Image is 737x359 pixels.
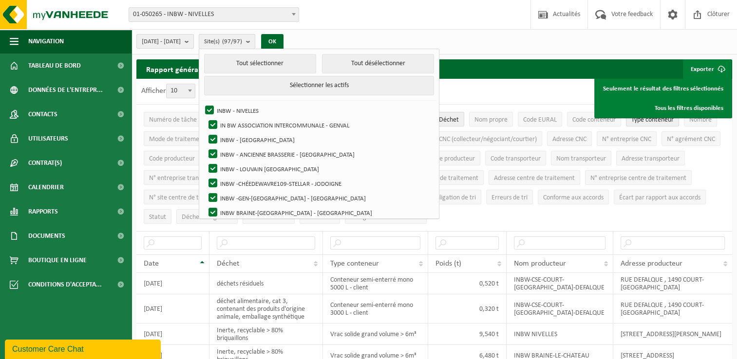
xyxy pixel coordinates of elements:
button: Erreurs de triErreurs de tri: Activate to sort [486,190,533,204]
button: Code producteurCode producteur: Activate to sort [144,151,200,165]
span: Boutique en ligne [28,248,87,272]
button: Adresse centre de traitementAdresse centre de traitement: Activate to sort [489,170,580,185]
label: INBW -CHÉEDEWAVRE109-STELLAR - JODOIGNE [207,176,434,191]
span: Déchet [217,260,239,268]
button: Code EURALCode EURAL: Activate to sort [518,112,562,126]
h2: Rapport général [136,59,210,79]
label: IN BW ASSOCIATION INTERCOMMUNALE - GENVAL [207,118,434,132]
button: Nom propreNom propre: Activate to sort [469,112,513,126]
td: Conteneur semi-enterré mono 3000 L - client [323,294,428,323]
button: Écart par rapport aux accordsÉcart par rapport aux accords: Activate to sort [614,190,706,204]
span: 10 [166,84,195,98]
count: (97/97) [222,38,242,45]
button: Tout sélectionner [204,54,316,73]
span: Code conteneur [572,116,616,124]
span: Tableau de bord [28,54,81,78]
button: Type conteneurType conteneur: Activate to sort [626,112,679,126]
span: Contacts [28,102,57,126]
td: [DATE] [136,273,209,294]
span: 10 [167,84,195,98]
label: INBW BRAINE-[GEOGRAPHIC_DATA] - [GEOGRAPHIC_DATA] [207,205,434,220]
span: Déchet [439,116,459,124]
button: Numéro de tâcheNuméro de tâche: Activate to sort [144,112,202,126]
button: DéchetDéchet: Activate to sort [434,112,464,126]
span: Conditions d'accepta... [28,272,102,297]
span: Code producteur [149,155,195,162]
span: N° site centre de traitement [149,194,227,201]
iframe: chat widget [5,338,163,359]
span: Écart par rapport aux accords [619,194,700,201]
span: Calendrier [28,175,64,199]
span: Nom propre [474,116,508,124]
td: [DATE] [136,323,209,345]
a: Seulement le résultat des filtres sélectionnés [596,79,731,98]
span: Numéro de tâche [149,116,197,124]
label: INBW - ANCIENNE BRASSERIE - [GEOGRAPHIC_DATA] [207,147,434,162]
td: déchet alimentaire, cat 3, contenant des produits d'origine animale, emballage synthétique [209,294,323,323]
span: Conforme aux accords [543,194,604,201]
span: N° agrément CNC [667,136,715,143]
span: Navigation [28,29,64,54]
span: Adresse centre de traitement [494,175,575,182]
span: Statut [149,214,166,221]
span: Date [144,260,159,268]
td: RUE DEFALQUE , 1490 COURT-[GEOGRAPHIC_DATA] [613,294,732,323]
td: INBW-CSE-COURT-[GEOGRAPHIC_DATA]-DEFALQUE [507,273,613,294]
span: Type conteneur [631,116,674,124]
span: Données de l'entrepr... [28,78,103,102]
a: Tous les filtres disponibles [596,98,731,118]
button: Déchet dangereux : Activate to sort [176,209,238,224]
button: Nom transporteurNom transporteur: Activate to sort [551,151,611,165]
button: Mode de traitementMode de traitement: Activate to sort [144,131,210,146]
td: Vrac solide grand volume > 6m³ [323,323,428,345]
button: [DATE] - [DATE] [136,34,194,49]
button: N° entreprise transporteurN° entreprise transporteur: Activate to sort [144,170,227,185]
label: INBW - NIVELLES [203,103,433,118]
span: Mode de traitement [149,136,205,143]
label: Afficher éléments [141,87,229,95]
button: N° entreprise centre de traitementN° entreprise centre de traitement: Activate to sort [585,170,692,185]
span: Code EURAL [523,116,557,124]
span: Type conteneur [330,260,379,268]
td: déchets résiduels [209,273,323,294]
span: Adresse transporteur [622,155,680,162]
span: Code transporteur [491,155,541,162]
td: Inerte, recyclable > 80% briquaillons [209,323,323,345]
button: OK [261,34,283,50]
span: Contrat(s) [28,151,62,175]
button: Adresse transporteurAdresse transporteur: Activate to sort [616,151,685,165]
span: Documents [28,224,65,248]
span: Poids (t) [435,260,461,268]
button: Code conteneurCode conteneur: Activate to sort [567,112,621,126]
button: NombreNombre: Activate to sort [684,112,717,126]
span: N° entreprise CNC [602,136,651,143]
button: N° entreprise CNCN° entreprise CNC: Activate to sort [597,131,657,146]
td: INBW NIVELLES [507,323,613,345]
button: Nom CNC (collecteur/négociant/courtier)Nom CNC (collecteur/négociant/courtier): Activate to sort [419,131,542,146]
span: Site(s) [204,35,242,49]
span: Nom producteur [514,260,566,268]
td: [STREET_ADDRESS][PERSON_NAME] [613,323,732,345]
span: Erreurs de tri [491,194,528,201]
span: N° site producteur [425,155,475,162]
span: Rapports [28,199,58,224]
span: Adresse CNC [552,136,586,143]
span: 01-050265 - INBW - NIVELLES [129,7,299,22]
label: INBW - [GEOGRAPHIC_DATA] [207,132,434,147]
td: [DATE] [136,294,209,323]
button: Tout désélectionner [322,54,434,73]
td: RUE DEFALQUE , 1490 COURT-[GEOGRAPHIC_DATA] [613,273,732,294]
td: 9,540 t [428,323,507,345]
span: Nom centre de traitement [406,175,478,182]
span: Adresse producteur [621,260,682,268]
span: Nom CNC (collecteur/négociant/courtier) [424,136,537,143]
span: N° entreprise transporteur [149,175,222,182]
button: Conforme aux accords : Activate to sort [538,190,609,204]
button: Nom centre de traitementNom centre de traitement: Activate to sort [400,170,484,185]
span: Utilisateurs [28,126,68,151]
td: 0,320 t [428,294,507,323]
span: [DATE] - [DATE] [142,35,181,49]
span: Nom transporteur [556,155,606,162]
span: Nombre [689,116,712,124]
